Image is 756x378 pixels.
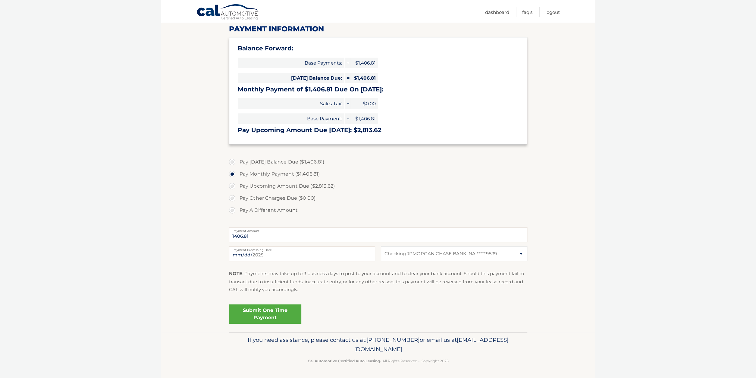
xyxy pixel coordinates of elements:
[229,156,527,168] label: Pay [DATE] Balance Due ($1,406.81)
[238,98,344,109] span: Sales Tax:
[233,358,523,364] p: - All Rights Reserved - Copyright 2025
[351,98,378,109] span: $0.00
[229,168,527,180] label: Pay Monthly Payment ($1,406.81)
[366,336,420,343] span: [PHONE_NUMBER]
[545,7,560,17] a: Logout
[229,271,242,276] strong: NOTE
[522,7,532,17] a: FAQ's
[229,204,527,216] label: Pay A Different Amount
[196,4,260,21] a: Cal Automotive
[345,73,351,83] span: =
[351,73,378,83] span: $1,406.81
[233,335,523,354] p: If you need assistance, please contact us at: or email us at
[238,73,344,83] span: [DATE] Balance Due:
[238,86,519,93] h3: Monthly Payment of $1,406.81 Due On [DATE]:
[308,359,380,363] strong: Cal Automotive Certified Auto Leasing
[229,192,527,204] label: Pay Other Charges Due ($0.00)
[345,58,351,68] span: +
[238,45,519,52] h3: Balance Forward:
[238,113,344,124] span: Base Payment:
[229,227,527,232] label: Payment Amount
[229,246,375,261] input: Payment Date
[345,113,351,124] span: +
[229,180,527,192] label: Pay Upcoming Amount Due ($2,813.62)
[238,58,344,68] span: Base Payments:
[238,126,519,134] h3: Pay Upcoming Amount Due [DATE]: $2,813.62
[229,304,301,324] a: Submit One Time Payment
[229,270,527,294] p: : Payments may take up to 3 business days to post to your account and to clear your bank account....
[229,227,527,242] input: Payment Amount
[485,7,509,17] a: Dashboard
[351,113,378,124] span: $1,406.81
[351,58,378,68] span: $1,406.81
[229,24,527,33] h2: Payment Information
[345,98,351,109] span: +
[229,246,375,251] label: Payment Processing Date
